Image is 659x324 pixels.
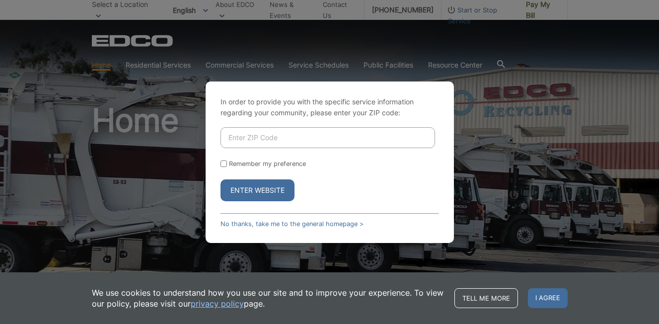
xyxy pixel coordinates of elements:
label: Remember my preference [229,160,306,167]
a: No thanks, take me to the general homepage > [220,220,364,228]
a: Tell me more [454,288,518,308]
button: Enter Website [220,179,294,201]
span: I agree [528,288,568,308]
p: We use cookies to understand how you use our site and to improve your experience. To view our pol... [92,287,444,309]
input: Enter ZIP Code [220,127,435,148]
a: privacy policy [191,298,244,309]
p: In order to provide you with the specific service information regarding your community, please en... [220,96,439,118]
